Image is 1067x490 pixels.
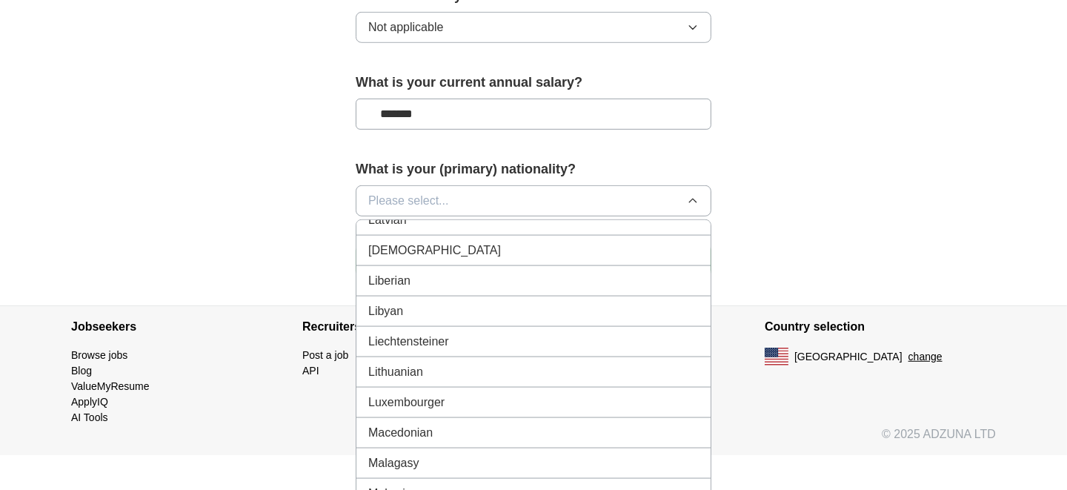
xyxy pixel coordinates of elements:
span: Please select... [368,192,449,210]
label: What is your (primary) nationality? [356,159,711,179]
button: Not applicable [356,12,711,43]
span: Latvian [368,211,407,229]
span: Not applicable [368,19,443,36]
span: [GEOGRAPHIC_DATA] [794,349,903,365]
a: API [302,365,319,377]
span: Macedonian [368,424,433,442]
a: ValueMyResume [71,380,150,392]
a: AI Tools [71,411,108,423]
a: Post a job [302,349,348,361]
span: Liechtensteiner [368,333,449,351]
div: © 2025 ADZUNA LTD [59,426,1008,455]
span: Libyan [368,302,403,320]
a: ApplyIQ [71,396,108,408]
img: US flag [765,348,788,365]
span: Lithuanian [368,363,423,381]
span: [DEMOGRAPHIC_DATA] [368,242,501,259]
button: Please select... [356,185,711,216]
a: Blog [71,365,92,377]
h4: Country selection [765,306,996,348]
a: Browse jobs [71,349,127,361]
span: Malagasy [368,454,419,472]
button: change [908,349,943,365]
span: Luxembourger [368,394,445,411]
label: What is your current annual salary? [356,73,711,93]
span: Liberian [368,272,410,290]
